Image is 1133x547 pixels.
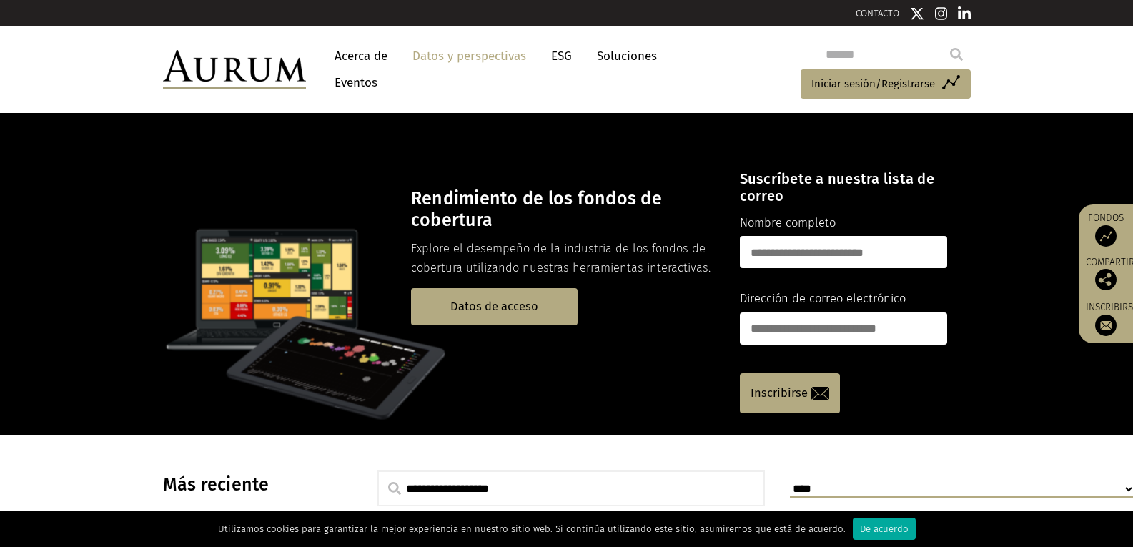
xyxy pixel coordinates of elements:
a: CONTACTO [856,8,899,19]
font: Más reciente [163,475,269,496]
img: search.svg [388,482,401,495]
img: Icono de Linkedin [958,6,971,21]
a: ESG [544,43,579,69]
img: Suscríbete a nuestro boletín [1095,315,1117,336]
font: De acuerdo [860,523,909,534]
a: Acerca de [327,43,395,69]
img: Comparte esta publicación [1095,269,1117,290]
font: Iniciar sesión/Registrarse [811,77,935,90]
font: Utilizamos cookies para garantizar la mejor experiencia en nuestro sitio web. Si continúa utiliza... [218,523,846,534]
font: Acerca de [335,49,387,64]
a: Inscribirse [740,373,840,413]
img: icono de correo electrónico [811,387,829,400]
a: Eventos [327,69,377,96]
font: ESG [551,49,572,64]
font: Datos y perspectivas [412,49,526,64]
input: Submit [942,40,971,69]
a: Datos y perspectivas [405,43,533,69]
font: Nombre completo [740,216,836,230]
font: Datos de acceso [450,300,538,313]
a: Soluciones [590,43,664,69]
a: Iniciar sesión/Registrarse [801,69,971,99]
a: Datos de acceso [411,288,578,325]
img: Acceso a fondos [1095,225,1117,247]
font: Explore el desempeño de la industria de los fondos de cobertura utilizando nuestras herramientas ... [411,242,711,274]
font: Inscribirse [751,386,808,400]
img: Icono de Instagram [935,6,948,21]
img: Icono de Twitter [910,6,924,21]
a: Fondos [1086,212,1126,247]
font: Soluciones [597,49,657,64]
font: Fondos [1088,212,1124,224]
font: Rendimiento de los fondos de cobertura [411,188,662,231]
font: Suscríbete a nuestra lista de correo [740,170,934,204]
font: Dirección de correo electrónico [740,292,906,305]
font: Eventos [335,75,377,90]
img: Oro [163,50,306,89]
